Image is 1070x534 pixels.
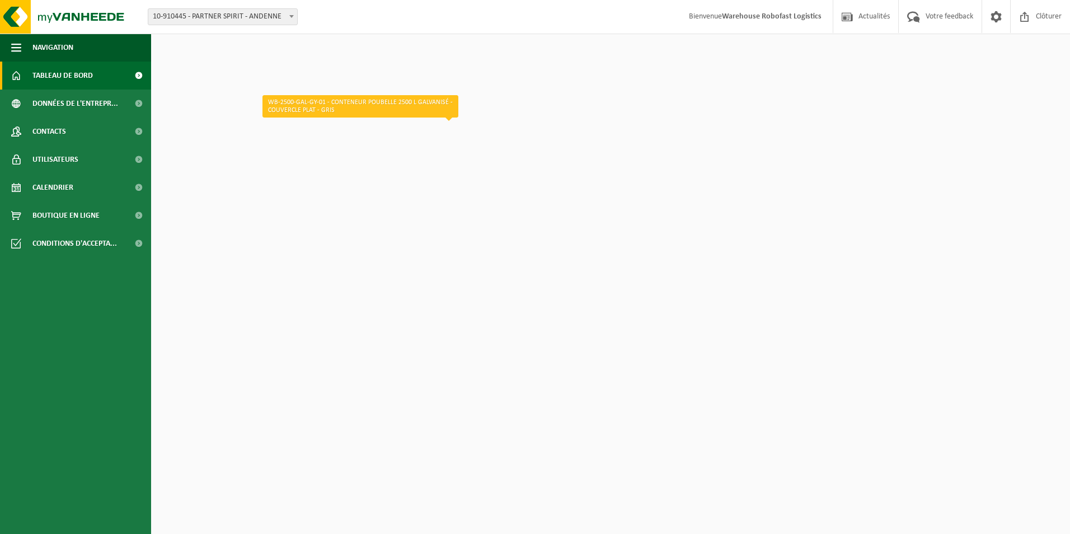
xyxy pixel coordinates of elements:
span: Calendrier [32,174,73,202]
span: Boutique en ligne [32,202,100,229]
strong: Warehouse Robofast Logistics [722,12,822,21]
span: 10-910445 - PARTNER SPIRIT - ANDENNE [148,9,297,25]
span: Contacts [32,118,66,146]
span: Navigation [32,34,73,62]
span: Données de l'entrepr... [32,90,118,118]
span: Tableau de bord [32,62,93,90]
span: Conditions d'accepta... [32,229,117,257]
span: 10-910445 - PARTNER SPIRIT - ANDENNE [148,8,298,25]
span: Utilisateurs [32,146,78,174]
